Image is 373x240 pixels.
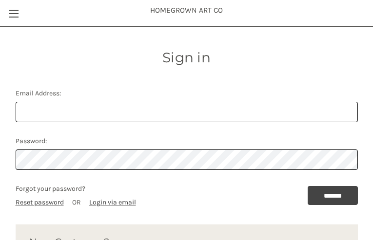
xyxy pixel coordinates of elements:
[72,198,81,206] span: OR
[89,198,136,206] a: Login via email
[16,184,136,194] p: Forgot your password?
[16,136,358,146] label: Password:
[16,88,358,98] label: Email Address:
[16,198,64,206] a: Reset password
[9,13,19,14] span: Toggle menu
[10,47,363,68] h1: Sign in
